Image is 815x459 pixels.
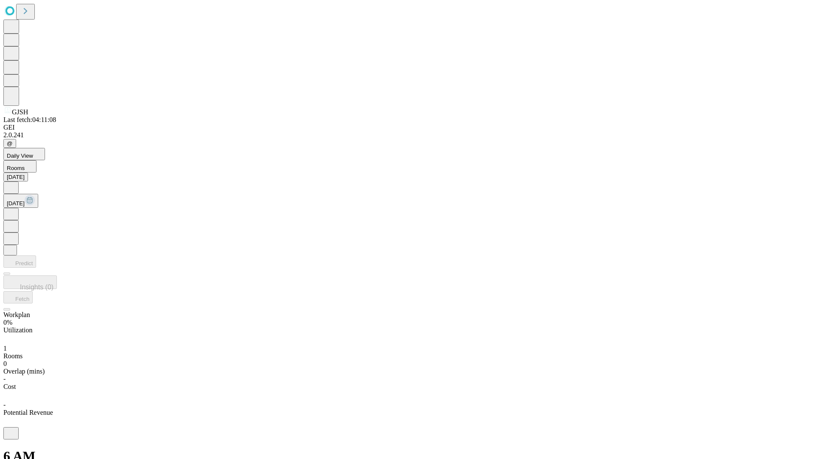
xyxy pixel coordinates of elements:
button: Insights (0) [3,275,57,289]
div: 2.0.241 [3,131,812,139]
button: Daily View [3,148,45,160]
span: Overlap (mins) [3,368,45,375]
span: Daily View [7,153,33,159]
div: GEI [3,124,812,131]
button: [DATE] [3,194,38,208]
span: Utilization [3,326,32,334]
button: Fetch [3,291,33,303]
span: Insights (0) [20,283,53,291]
span: 0% [3,319,12,326]
span: Potential Revenue [3,409,53,416]
span: Rooms [3,352,22,360]
span: Rooms [7,165,25,171]
span: [DATE] [7,200,25,207]
span: - [3,375,6,382]
span: 0 [3,360,7,367]
button: Rooms [3,160,37,173]
button: Predict [3,255,36,268]
button: [DATE] [3,173,28,181]
span: Workplan [3,311,30,318]
span: Cost [3,383,16,390]
span: Last fetch: 04:11:08 [3,116,56,123]
span: GJSH [12,108,28,116]
span: @ [7,140,13,147]
span: 1 [3,345,7,352]
button: @ [3,139,16,148]
span: - [3,401,6,408]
